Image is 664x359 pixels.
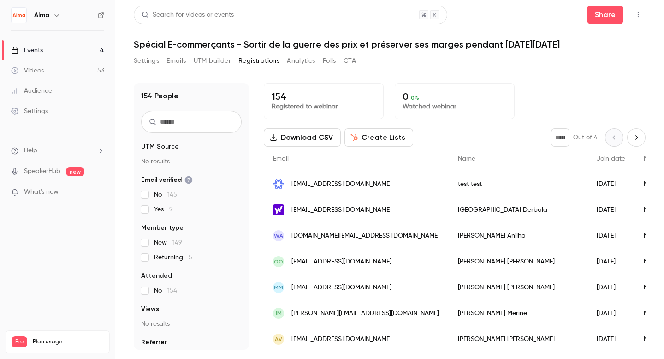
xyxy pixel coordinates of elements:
[287,54,315,68] button: Analytics
[141,223,184,233] span: Member type
[11,86,52,96] div: Audience
[587,275,634,300] div: [DATE]
[449,249,587,275] div: [PERSON_NAME] [PERSON_NAME]
[275,335,282,343] span: AV
[141,142,179,151] span: UTM Source
[12,336,27,347] span: Pro
[272,91,376,102] p: 154
[627,128,646,147] button: Next page
[66,167,84,176] span: new
[11,46,43,55] div: Events
[141,271,172,281] span: Attended
[24,187,59,197] span: What's new
[238,54,279,68] button: Registrations
[449,275,587,300] div: [PERSON_NAME] [PERSON_NAME]
[449,171,587,197] div: test test
[323,54,336,68] button: Polls
[273,156,289,162] span: Email
[587,300,634,326] div: [DATE]
[291,283,391,293] span: [EMAIL_ADDRESS][DOMAIN_NAME]
[166,54,186,68] button: Emails
[274,232,283,240] span: WA
[274,283,283,292] span: MM
[573,133,598,142] p: Out of 4
[587,171,634,197] div: [DATE]
[458,156,475,162] span: Name
[154,253,192,262] span: Returning
[141,157,242,166] p: No results
[34,11,49,20] h6: Alma
[167,287,177,294] span: 154
[274,257,283,266] span: OO
[154,286,177,295] span: No
[273,179,284,190] img: test.com
[189,254,192,261] span: 5
[291,179,391,189] span: [EMAIL_ADDRESS][DOMAIN_NAME]
[291,335,391,344] span: [EMAIL_ADDRESS][DOMAIN_NAME]
[291,205,391,215] span: [EMAIL_ADDRESS][DOMAIN_NAME]
[141,305,159,314] span: Views
[403,91,507,102] p: 0
[291,257,391,267] span: [EMAIL_ADDRESS][DOMAIN_NAME]
[141,319,242,329] p: No results
[411,95,419,101] span: 0 %
[449,326,587,352] div: [PERSON_NAME] [PERSON_NAME]
[344,54,356,68] button: CTA
[169,206,173,213] span: 9
[273,204,284,215] img: yahoo.fr
[587,223,634,249] div: [DATE]
[344,128,413,147] button: Create Lists
[194,54,231,68] button: UTM builder
[141,90,178,102] h1: 154 People
[587,6,623,24] button: Share
[403,102,507,111] p: Watched webinar
[272,102,376,111] p: Registered to webinar
[154,190,177,199] span: No
[449,197,587,223] div: [GEOGRAPHIC_DATA] Derbala
[93,188,104,197] iframe: Noticeable Trigger
[11,107,48,116] div: Settings
[449,300,587,326] div: [PERSON_NAME] Merine
[264,128,341,147] button: Download CSV
[11,66,44,75] div: Videos
[449,223,587,249] div: [PERSON_NAME] Anilha
[24,167,60,176] a: SpeakerHub
[142,10,234,20] div: Search for videos or events
[12,8,26,23] img: Alma
[172,239,182,246] span: 149
[11,146,104,156] li: help-dropdown-opener
[134,54,159,68] button: Settings
[154,238,182,247] span: New
[141,338,167,347] span: Referrer
[597,156,625,162] span: Join date
[154,205,173,214] span: Yes
[587,197,634,223] div: [DATE]
[291,231,439,241] span: [DOMAIN_NAME][EMAIL_ADDRESS][DOMAIN_NAME]
[167,191,177,198] span: 145
[141,175,193,185] span: Email verified
[33,338,104,346] span: Plan usage
[24,146,37,156] span: Help
[587,326,634,352] div: [DATE]
[291,309,439,318] span: [PERSON_NAME][EMAIL_ADDRESS][DOMAIN_NAME]
[587,249,634,275] div: [DATE]
[276,309,282,317] span: IM
[134,39,646,50] h1: Spécial E-commerçants - Sortir de la guerre des prix et préserver ses marges pendant [DATE][DATE]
